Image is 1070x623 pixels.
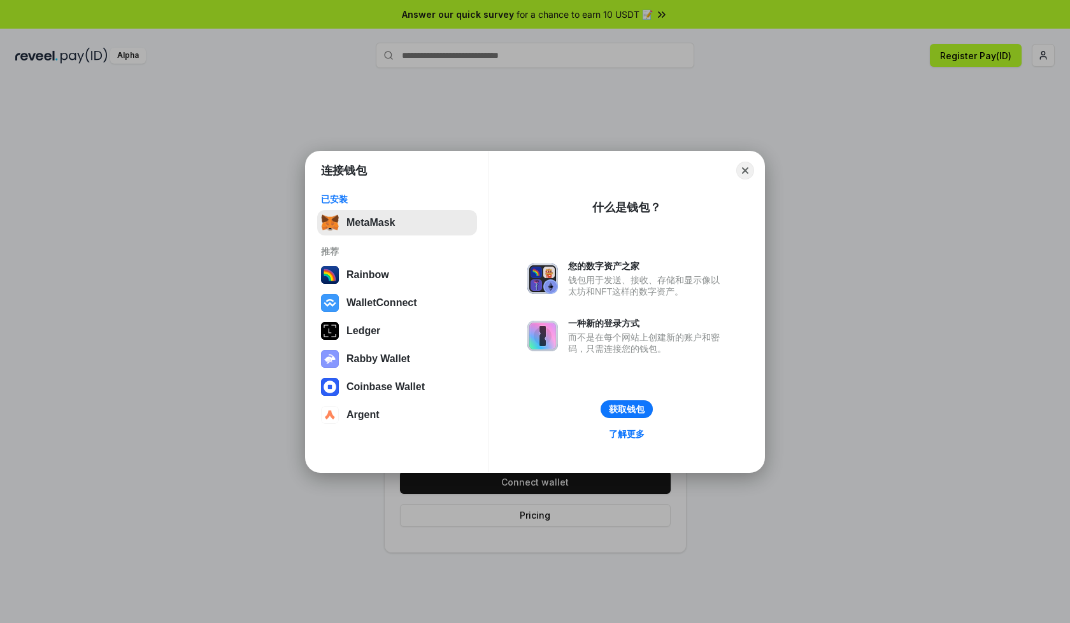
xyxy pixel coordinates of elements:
[321,193,473,205] div: 已安装
[317,374,477,400] button: Coinbase Wallet
[317,210,477,235] button: MetaMask
[592,200,661,215] div: 什么是钱包？
[321,246,473,257] div: 推荐
[609,428,645,440] div: 了解更多
[568,332,726,354] div: 而不是在每个网站上创建新的账户和密码，只需连接您的钱包。
[321,350,339,368] img: svg+xml,%3Csvg%20xmlns%3D%22http%3A%2F%2Fwww.w3.org%2F2000%2Fsvg%22%20fill%3D%22none%22%20viewBox...
[346,269,389,281] div: Rainbow
[321,378,339,396] img: svg+xml,%3Csvg%20width%3D%2228%22%20height%3D%2228%22%20viewBox%3D%220%200%2028%2028%22%20fill%3D...
[736,162,754,179] button: Close
[317,402,477,428] button: Argent
[317,346,477,372] button: Rabby Wallet
[346,217,395,228] div: MetaMask
[321,322,339,340] img: svg+xml,%3Csvg%20xmlns%3D%22http%3A%2F%2Fwww.w3.org%2F2000%2Fsvg%22%20width%3D%2228%22%20height%3...
[346,353,410,365] div: Rabby Wallet
[346,409,380,421] div: Argent
[601,400,653,418] button: 获取钱包
[568,260,726,272] div: 您的数字资产之家
[346,381,425,393] div: Coinbase Wallet
[321,266,339,284] img: svg+xml,%3Csvg%20width%3D%22120%22%20height%3D%22120%22%20viewBox%3D%220%200%20120%20120%22%20fil...
[346,297,417,309] div: WalletConnect
[609,403,645,415] div: 获取钱包
[601,426,652,442] a: 了解更多
[321,214,339,232] img: svg+xml,%3Csvg%20fill%3D%22none%22%20height%3D%2233%22%20viewBox%3D%220%200%2035%2033%22%20width%...
[321,163,367,178] h1: 连接钱包
[527,263,558,294] img: svg+xml,%3Csvg%20xmlns%3D%22http%3A%2F%2Fwww.w3.org%2F2000%2Fsvg%22%20fill%3D%22none%22%20viewBox...
[317,318,477,344] button: Ledger
[321,406,339,424] img: svg+xml,%3Csvg%20width%3D%2228%22%20height%3D%2228%22%20viewBox%3D%220%200%2028%2028%22%20fill%3D...
[321,294,339,312] img: svg+xml,%3Csvg%20width%3D%2228%22%20height%3D%2228%22%20viewBox%3D%220%200%2028%2028%22%20fill%3D...
[527,321,558,351] img: svg+xml,%3Csvg%20xmlns%3D%22http%3A%2F%2Fwww.w3.org%2F2000%2Fsvg%22%20fill%3D%22none%22%20viewBox...
[568,318,726,329] div: 一种新的登录方式
[568,274,726,297] div: 钱包用于发送、接收、存储和显示像以太坊和NFT这样的数字资产。
[346,325,380,337] div: Ledger
[317,262,477,288] button: Rainbow
[317,290,477,316] button: WalletConnect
